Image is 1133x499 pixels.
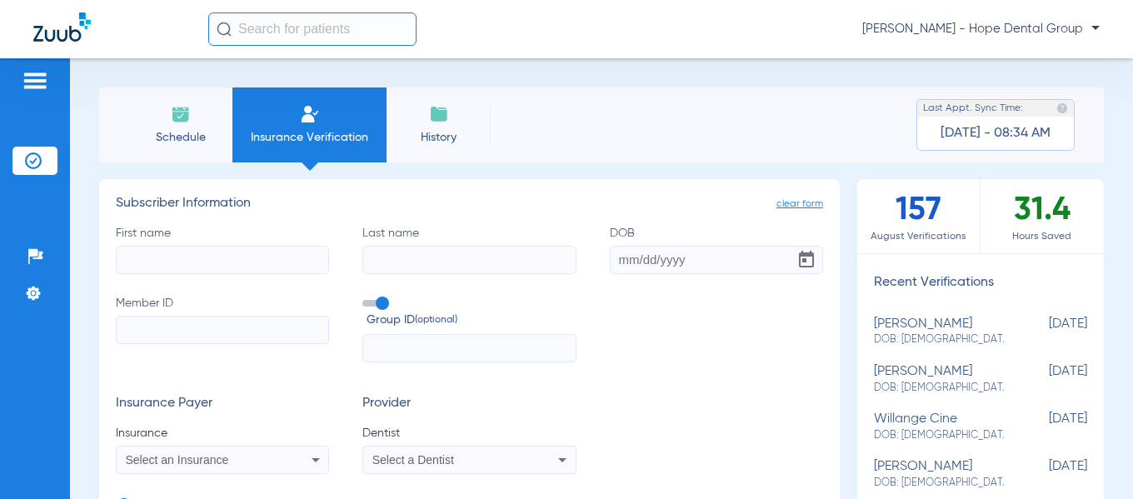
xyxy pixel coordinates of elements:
[362,425,576,442] span: Dentist
[776,196,823,212] span: clear form
[874,381,1004,396] span: DOB: [DEMOGRAPHIC_DATA]
[874,476,1004,491] span: DOB: [DEMOGRAPHIC_DATA]
[862,21,1100,37] span: [PERSON_NAME] - Hope Dental Group
[372,453,454,467] span: Select a Dentist
[116,396,329,412] h3: Insurance Payer
[790,243,823,277] button: Open calendar
[362,225,576,274] label: Last name
[116,316,329,344] input: Member ID
[874,459,1004,490] div: [PERSON_NAME]
[981,228,1104,245] span: Hours Saved
[217,22,232,37] img: Search Icon
[981,179,1104,253] div: 31.4
[245,129,374,146] span: Insurance Verification
[1004,412,1087,442] span: [DATE]
[367,312,576,329] span: Group ID
[116,295,329,363] label: Member ID
[610,225,823,274] label: DOB
[415,312,457,329] small: (optional)
[1050,419,1133,499] iframe: Chat Widget
[362,246,576,274] input: Last name
[116,196,823,212] h3: Subscriber Information
[116,425,329,442] span: Insurance
[1004,317,1087,347] span: [DATE]
[141,129,220,146] span: Schedule
[610,246,823,274] input: DOBOpen calendar
[874,317,1004,347] div: [PERSON_NAME]
[116,246,329,274] input: First name
[941,125,1051,142] span: [DATE] - 08:34 AM
[171,104,191,124] img: Schedule
[300,104,320,124] img: Manual Insurance Verification
[923,100,1023,117] span: Last Appt. Sync Time:
[116,225,329,274] label: First name
[1004,459,1087,490] span: [DATE]
[362,396,576,412] h3: Provider
[857,179,981,253] div: 157
[874,428,1004,443] span: DOB: [DEMOGRAPHIC_DATA]
[33,12,91,42] img: Zuub Logo
[874,364,1004,395] div: [PERSON_NAME]
[126,453,229,467] span: Select an Insurance
[399,129,478,146] span: History
[1056,102,1068,114] img: last sync help info
[208,12,417,46] input: Search for patients
[857,228,980,245] span: August Verifications
[857,275,1104,292] h3: Recent Verifications
[874,412,1004,442] div: willange cine
[22,71,48,91] img: hamburger-icon
[874,332,1004,347] span: DOB: [DEMOGRAPHIC_DATA]
[1004,364,1087,395] span: [DATE]
[429,104,449,124] img: History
